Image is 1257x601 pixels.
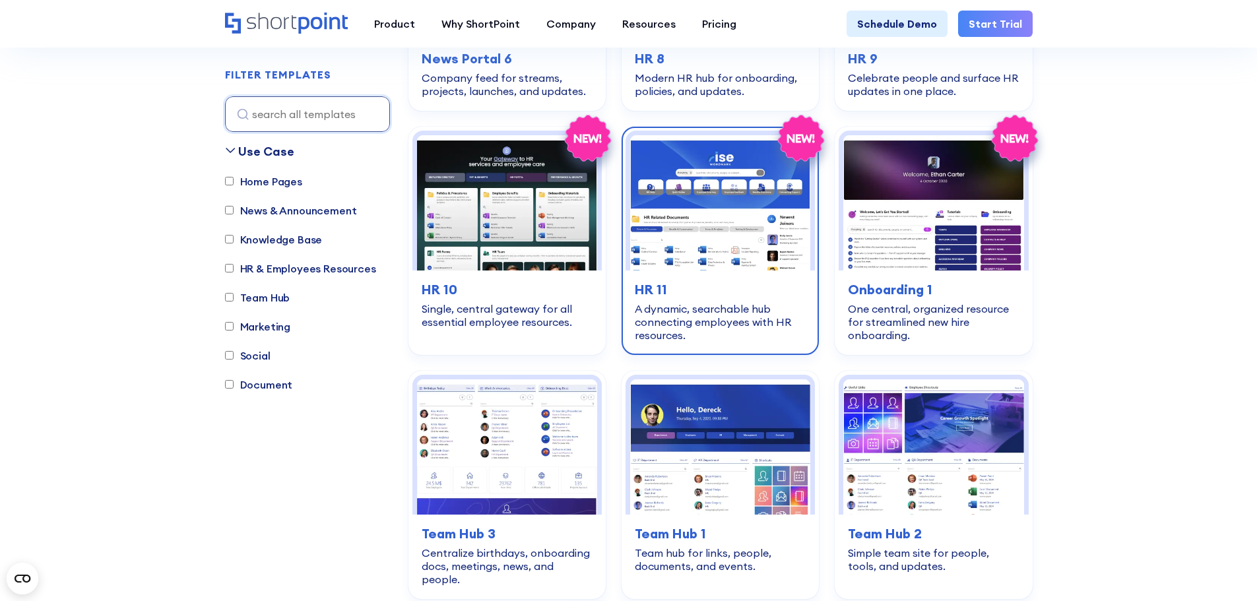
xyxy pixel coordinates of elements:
div: Modern HR hub for onboarding, policies, and updates. [635,71,806,98]
label: Social [225,348,271,364]
div: Team hub for links, people, documents, and events. [635,546,806,573]
label: Document [225,377,293,393]
div: Centralize birthdays, onboarding docs, meetings, news, and people. [422,546,593,586]
input: Document [225,381,234,389]
div: Resources [622,16,676,32]
img: Team Hub 2 – SharePoint Template Team Site: Simple team site for people, tools, and updates. [843,379,1023,515]
input: search all templates [225,96,390,132]
h3: HR 9 [848,49,1019,69]
img: Team Hub 3 – SharePoint Team Site Template: Centralize birthdays, onboarding docs, meetings, news... [417,379,597,515]
a: Company [533,11,609,37]
h3: HR 8 [635,49,806,69]
div: A dynamic, searchable hub connecting employees with HR resources. [635,302,806,342]
a: Why ShortPoint [428,11,533,37]
input: News & Announcement [225,206,234,215]
a: HR 11 – Human Resources Website Template: A dynamic, searchable hub connecting employees with HR ... [622,127,819,355]
div: FILTER TEMPLATES [225,70,331,80]
h3: HR 11 [635,280,806,300]
h3: News Portal 6 [422,49,593,69]
div: Company feed for streams, projects, launches, and updates. [422,71,593,98]
div: Simple team site for people, tools, and updates. [848,546,1019,573]
input: Team Hub [225,294,234,302]
h3: Team Hub 2 [848,524,1019,544]
div: Why ShortPoint [441,16,520,32]
input: Home Pages [225,177,234,186]
a: Team Hub 1 – SharePoint Online Modern Team Site Template: Team hub for links, people, documents, ... [622,371,819,599]
a: Schedule Demo [847,11,948,37]
img: Team Hub 1 – SharePoint Online Modern Team Site Template: Team hub for links, people, documents, ... [630,379,810,515]
h3: Team Hub 1 [635,524,806,544]
a: Home [225,13,348,35]
img: HR 11 – Human Resources Website Template: A dynamic, searchable hub connecting employees with HR ... [630,135,810,270]
div: Use Case [238,142,294,160]
input: Marketing [225,323,234,331]
a: Pricing [689,11,750,37]
div: One central, organized resource for streamlined new hire onboarding. [848,302,1019,342]
h3: Team Hub 3 [422,524,593,544]
div: Celebrate people and surface HR updates in one place. [848,71,1019,98]
label: HR & Employees Resources [225,261,376,276]
h3: Onboarding 1 [848,280,1019,300]
input: Knowledge Base [225,236,234,244]
button: Open CMP widget [7,563,38,594]
div: Company [546,16,596,32]
div: Product [374,16,415,32]
label: News & Announcement [225,203,357,218]
img: Onboarding 1 – SharePoint Onboarding Template: One central, organized resource for streamlined ne... [843,135,1023,270]
label: Knowledge Base [225,232,323,247]
a: Team Hub 2 – SharePoint Template Team Site: Simple team site for people, tools, and updates.Team ... [835,371,1032,599]
h3: HR 10 [422,280,593,300]
label: Marketing [225,319,291,334]
iframe: Chat Widget [1019,448,1257,601]
a: Product [361,11,428,37]
input: HR & Employees Resources [225,265,234,273]
a: Start Trial [958,11,1033,37]
label: Team Hub [225,290,290,305]
a: Onboarding 1 – SharePoint Onboarding Template: One central, organized resource for streamlined ne... [835,127,1032,355]
div: Pricing [702,16,736,32]
a: HR 10 – HR Intranet Page: Single, central gateway for all essential employee resources.HR 10Singl... [408,127,606,355]
img: HR 10 – HR Intranet Page: Single, central gateway for all essential employee resources. [417,135,597,270]
label: Home Pages [225,174,302,189]
a: Team Hub 3 – SharePoint Team Site Template: Centralize birthdays, onboarding docs, meetings, news... [408,371,606,599]
a: Resources [609,11,689,37]
input: Social [225,352,234,360]
div: Single, central gateway for all essential employee resources. [422,302,593,329]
